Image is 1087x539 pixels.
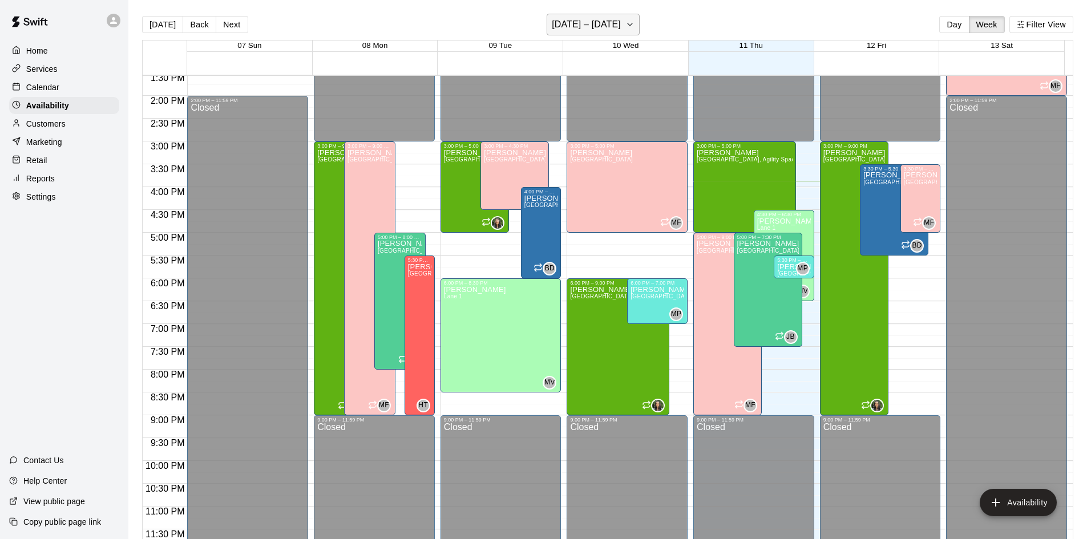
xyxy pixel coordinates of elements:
[143,506,187,516] span: 11:00 PM
[26,45,48,56] p: Home
[23,475,67,487] p: Help Center
[669,216,683,230] div: Matt Field
[543,262,556,275] div: Bryce Dahnert
[797,286,808,297] span: MV
[317,417,431,423] div: 9:00 PM – 11:59 PM
[148,256,188,265] span: 5:30 PM
[26,173,55,184] p: Reports
[26,63,58,75] p: Services
[820,141,888,415] div: 3:00 PM – 9:00 PM: Available
[317,143,362,149] div: 3:00 PM – 9:00 PM
[652,400,664,411] img: Megan MacDonald
[904,179,967,185] span: [GEOGRAPHIC_DATA]
[697,156,798,163] span: [GEOGRAPHIC_DATA], Agility Space
[697,417,811,423] div: 9:00 PM – 11:59 PM
[777,257,811,263] div: 5:30 PM – 6:00 PM
[143,461,187,471] span: 10:00 PM
[651,399,665,412] div: Megan MacDonald
[441,141,509,233] div: 3:00 PM – 5:00 PM: Available
[362,41,387,50] button: 08 Mon
[441,278,561,392] div: 6:00 PM – 8:30 PM: Available
[870,399,884,412] div: Megan MacDonald
[570,293,672,299] span: [GEOGRAPHIC_DATA], Agility Space
[480,141,549,210] div: 3:00 PM – 4:30 PM: Available
[148,119,188,128] span: 2:30 PM
[544,377,555,388] span: MV
[567,278,669,415] div: 6:00 PM – 9:00 PM: Available
[613,41,639,50] button: 10 Wed
[148,278,188,288] span: 6:00 PM
[148,141,188,151] span: 3:00 PM
[9,97,119,114] a: Availability
[543,376,556,390] div: Maia Valenti
[774,256,814,278] div: 5:30 PM – 6:00 PM: Available
[871,400,883,411] img: Megan MacDonald
[377,399,391,412] div: Matt Field
[26,155,47,166] p: Retail
[697,248,759,254] span: [GEOGRAPHIC_DATA]
[444,280,558,286] div: 6:00 PM – 8:30 PM
[9,60,119,78] div: Services
[969,16,1005,33] button: Week
[1009,16,1073,33] button: Filter View
[379,400,389,411] span: MF
[784,330,798,344] div: Joseph Bauserman
[631,293,693,299] span: [GEOGRAPHIC_DATA]
[991,41,1013,50] span: 13 Sat
[23,496,85,507] p: View public page
[418,400,428,411] span: HT
[740,41,763,50] button: 11 Thu
[9,152,119,169] div: Retail
[627,278,688,324] div: 6:00 PM – 7:00 PM: Available
[570,143,684,149] div: 3:00 PM – 5:00 PM
[408,270,510,277] span: [GEOGRAPHIC_DATA], Agility Space
[1050,80,1061,92] span: MF
[148,301,188,311] span: 6:30 PM
[9,79,119,96] div: Calendar
[488,41,512,50] button: 09 Tue
[9,170,119,187] a: Reports
[642,400,651,411] span: Recurring availability
[861,400,870,411] span: Recurring availability
[338,400,347,411] span: Recurring availability
[754,210,814,301] div: 4:30 PM – 6:30 PM: Available
[693,233,762,415] div: 5:00 PM – 9:00 PM: Available
[1040,81,1049,92] span: Recurring availability
[757,212,811,217] div: 4:30 PM – 6:30 PM
[482,217,491,228] span: Recurring availability
[545,263,555,274] span: BD
[913,217,922,228] span: Recurring availability
[9,188,119,205] div: Settings
[484,143,545,149] div: 3:00 PM – 4:30 PM
[9,115,119,132] a: Customers
[148,438,188,448] span: 9:30 PM
[863,166,925,172] div: 3:30 PM – 5:30 PM
[775,331,784,342] span: Recurring availability
[148,96,188,106] span: 2:00 PM
[9,42,119,59] a: Home
[524,202,626,208] span: [GEOGRAPHIC_DATA], Agility Space
[444,143,506,149] div: 3:00 PM – 5:00 PM
[524,189,558,194] div: 4:00 PM – 6:00 PM
[183,16,216,33] button: Back
[9,133,119,151] a: Marketing
[26,82,59,93] p: Calendar
[734,233,802,347] div: 5:00 PM – 7:30 PM: Available
[547,14,640,35] button: [DATE] – [DATE]
[534,263,543,274] span: Recurring availability
[347,156,410,163] span: [GEOGRAPHIC_DATA]
[417,399,430,412] div: Hannah Thomas
[796,285,810,298] div: Maia Valenti
[148,415,188,425] span: 9:00 PM
[148,187,188,197] span: 4:00 PM
[901,240,910,251] span: Recurring availability
[570,417,684,423] div: 9:00 PM – 11:59 PM
[492,217,503,229] img: Megan MacDonald
[444,417,558,423] div: 9:00 PM – 11:59 PM
[823,156,925,163] span: [GEOGRAPHIC_DATA], Agility Space
[374,233,426,370] div: 5:00 PM – 8:00 PM: Available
